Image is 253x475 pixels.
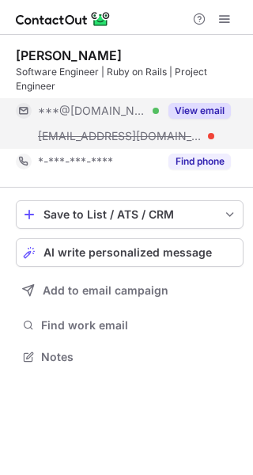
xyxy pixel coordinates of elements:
[41,318,237,332] span: Find work email
[38,104,147,118] span: ***@[DOMAIN_NAME]
[16,200,244,229] button: save-profile-one-click
[43,208,216,221] div: Save to List / ATS / CRM
[16,65,244,93] div: Software Engineer | Ruby on Rails | Project Engineer
[43,246,212,259] span: AI write personalized message
[16,276,244,305] button: Add to email campaign
[38,129,202,143] span: [EMAIL_ADDRESS][DOMAIN_NAME]
[16,47,122,63] div: [PERSON_NAME]
[168,103,231,119] button: Reveal Button
[168,154,231,169] button: Reveal Button
[43,284,168,297] span: Add to email campaign
[16,238,244,267] button: AI write personalized message
[16,9,111,28] img: ContactOut v5.3.10
[16,346,244,368] button: Notes
[16,314,244,336] button: Find work email
[41,350,237,364] span: Notes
